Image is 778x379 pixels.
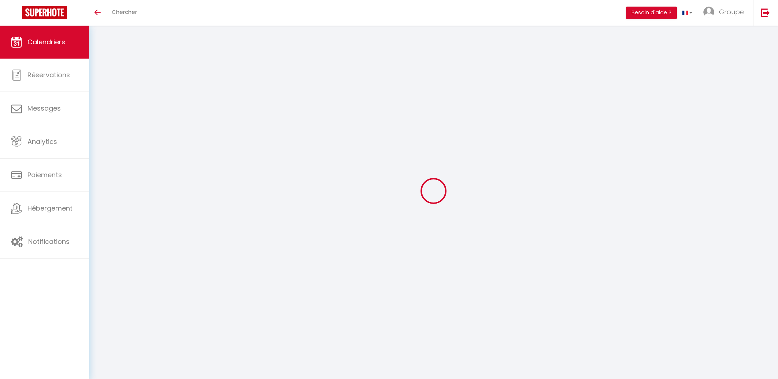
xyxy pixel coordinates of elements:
[27,204,73,213] span: Hébergement
[27,104,61,113] span: Messages
[27,137,57,146] span: Analytics
[703,7,714,18] img: ...
[27,70,70,79] span: Réservations
[27,170,62,179] span: Paiements
[112,8,137,16] span: Chercher
[28,237,70,246] span: Notifications
[719,7,744,16] span: Groupe
[761,8,770,17] img: logout
[27,37,65,47] span: Calendriers
[626,7,677,19] button: Besoin d'aide ?
[22,6,67,19] img: Super Booking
